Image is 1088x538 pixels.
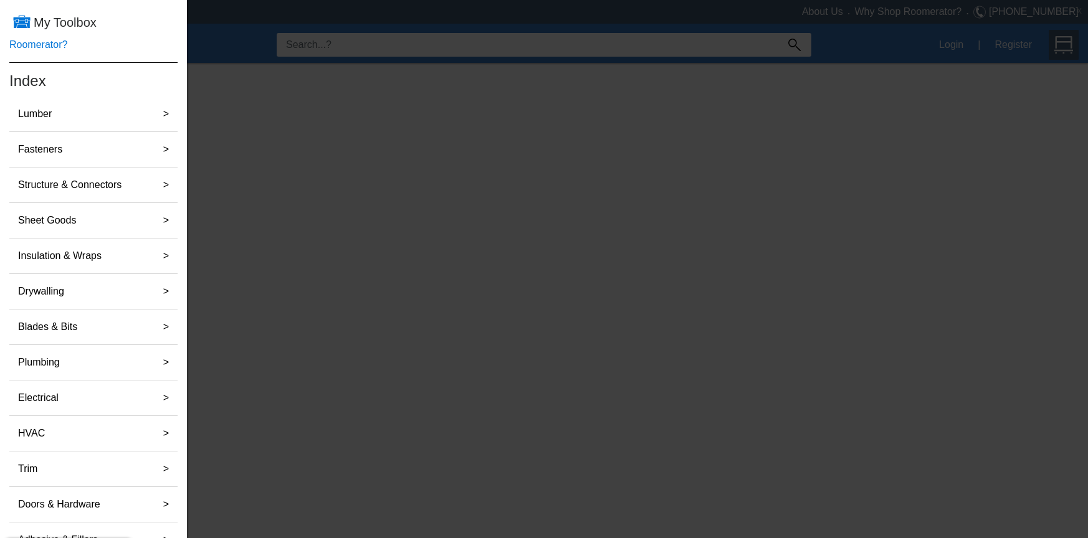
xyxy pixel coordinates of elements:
[9,39,67,50] a: Roomerator?
[9,168,178,203] button: Structure & Connectors>
[158,243,174,268] label: >
[13,137,67,162] label: Fasteners
[13,101,57,126] label: Lumber
[9,380,178,416] button: Electrical>
[9,274,178,309] button: Drywalling>
[13,243,107,268] label: Insulation & Wraps
[13,456,42,481] label: Trim
[9,487,178,522] button: Doors & Hardware>
[9,62,178,92] h4: Index
[9,238,178,274] button: Insulation & Wraps>
[158,208,174,233] label: >
[158,421,174,446] label: >
[158,385,174,410] label: >
[13,492,105,517] label: Doors & Hardware
[13,385,64,410] label: Electrical
[158,137,174,162] label: >
[158,350,174,375] label: >
[158,101,174,126] label: >
[9,16,97,29] a: My Toolbox
[9,203,178,238] button: Sheet Goods>
[158,172,174,197] label: >
[13,279,69,304] label: Drywalling
[9,416,178,451] button: HVAC>
[9,345,178,380] button: Plumbing>
[13,314,82,339] label: Blades & Bits
[158,314,174,339] label: >
[9,132,178,168] button: Fasteners>
[13,421,50,446] label: HVAC
[9,97,178,132] button: Lumber>
[9,309,178,345] button: Blades & Bits>
[13,172,126,197] label: Structure & Connectors
[158,279,174,304] label: >
[13,208,81,233] label: Sheet Goods
[158,456,174,481] label: >
[9,451,178,487] button: Trim>
[158,492,174,517] label: >
[13,350,65,375] label: Plumbing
